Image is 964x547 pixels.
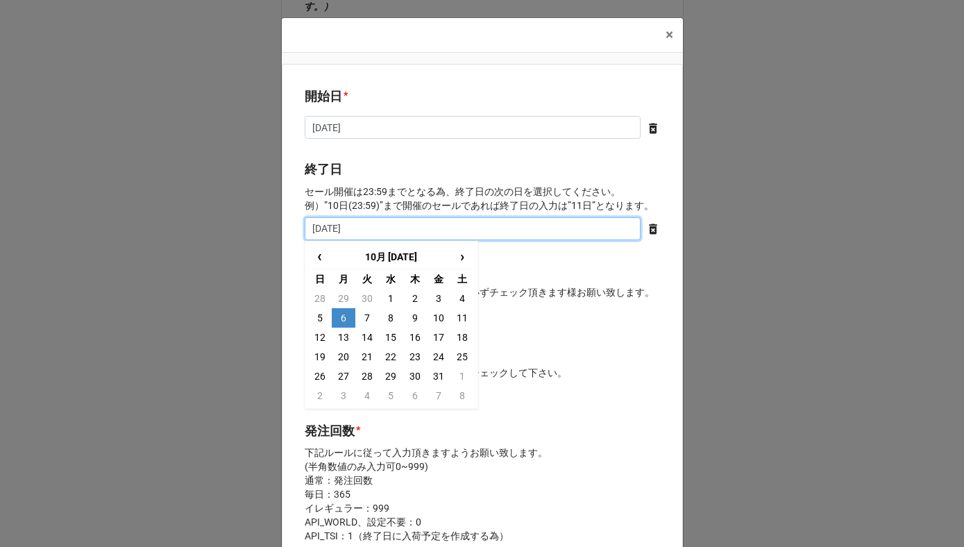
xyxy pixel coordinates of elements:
[451,245,473,268] span: ›
[379,347,403,367] td: 22
[379,386,403,405] td: 5
[355,328,379,347] td: 14
[355,308,379,328] td: 7
[355,386,379,405] td: 4
[308,308,332,328] td: 5
[427,269,450,289] th: 金
[379,308,403,328] td: 8
[379,367,403,386] td: 29
[332,244,450,269] th: 10月 [DATE]
[308,386,332,405] td: 2
[403,289,427,308] td: 2
[305,185,660,212] p: セール開催は23:59までとなる為、終了日の次の日を選択してください。 例）”10日(23:59)”まで開催のセールであれば終了日の入力は”11日”となります。
[305,87,342,106] label: 開始日
[427,347,450,367] td: 24
[332,328,355,347] td: 13
[403,269,427,289] th: 木
[355,289,379,308] td: 30
[666,26,673,43] span: ×
[427,367,450,386] td: 31
[379,328,403,347] td: 15
[427,289,450,308] td: 3
[305,421,355,441] label: 発注回数
[308,347,332,367] td: 19
[450,289,474,308] td: 4
[305,116,641,140] input: Date
[450,328,474,347] td: 18
[332,289,355,308] td: 29
[305,217,641,241] input: Date
[332,269,355,289] th: 月
[450,386,474,405] td: 8
[403,308,427,328] td: 9
[305,446,660,543] p: 下記ルールに従って入力頂きますようお願い致します。 (半角数値のみ入力可0~999) 通常：発注回数 毎日：365 イレギュラー：999 API_WORLD、設定不要：0 API_TSI：1（終...
[403,367,427,386] td: 30
[309,245,331,268] span: ‹
[308,367,332,386] td: 26
[308,269,332,289] th: 日
[308,328,332,347] td: 12
[450,269,474,289] th: 土
[355,367,379,386] td: 28
[305,366,660,380] p: 在庫追加が発生する場合にはこちらをチェックして下さい。
[403,328,427,347] td: 16
[379,269,403,289] th: 水
[355,347,379,367] td: 21
[427,308,450,328] td: 10
[355,269,379,289] th: 火
[305,160,342,179] label: 終了日
[308,289,332,308] td: 28
[427,386,450,405] td: 7
[379,289,403,308] td: 1
[332,347,355,367] td: 20
[450,308,474,328] td: 11
[332,308,355,328] td: 6
[305,285,660,299] p: ※対応するセールの場合にはこちらを必ずチェック頂きます様お願い致します。
[403,386,427,405] td: 6
[332,386,355,405] td: 3
[450,347,474,367] td: 25
[427,328,450,347] td: 17
[332,367,355,386] td: 27
[450,367,474,386] td: 1
[403,347,427,367] td: 23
